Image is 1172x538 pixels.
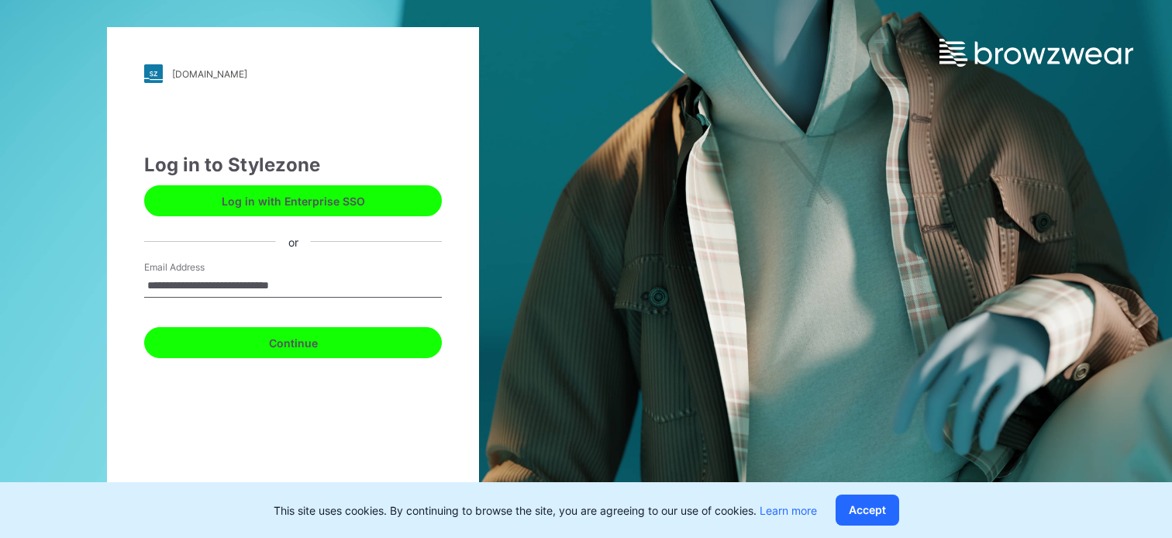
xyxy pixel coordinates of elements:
[144,64,442,83] a: [DOMAIN_NAME]
[144,151,442,179] div: Log in to Stylezone
[276,233,311,250] div: or
[939,39,1133,67] img: browzwear-logo.e42bd6dac1945053ebaf764b6aa21510.svg
[144,260,253,274] label: Email Address
[836,495,899,526] button: Accept
[144,327,442,358] button: Continue
[172,68,247,80] div: [DOMAIN_NAME]
[144,185,442,216] button: Log in with Enterprise SSO
[274,502,817,519] p: This site uses cookies. By continuing to browse the site, you are agreeing to our use of cookies.
[144,64,163,83] img: stylezone-logo.562084cfcfab977791bfbf7441f1a819.svg
[760,504,817,517] a: Learn more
